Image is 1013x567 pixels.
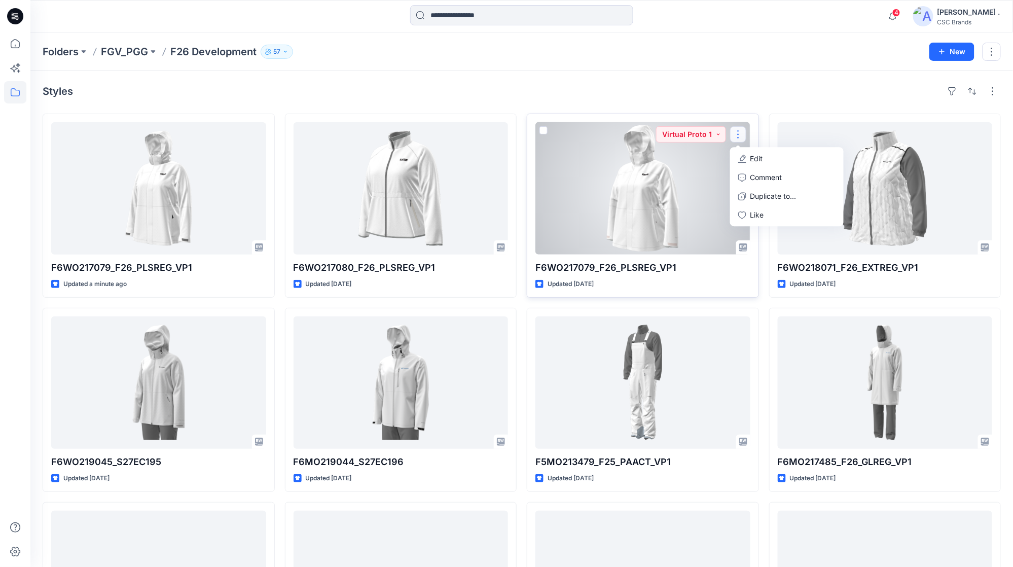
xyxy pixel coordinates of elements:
[273,46,280,57] p: 57
[778,261,993,275] p: F6WO218071_F26_EXTREG_VP1
[51,122,266,255] a: F6WO217079_F26_PLSREG_VP1
[778,316,993,449] a: F6MO217485_F26_GLREG_VP1
[294,316,509,449] a: F6MO219044_S27EC196
[51,316,266,449] a: F6WO219045_S27EC195
[43,85,73,97] h4: Styles
[790,473,836,484] p: Updated [DATE]
[101,45,148,59] a: FGV_PGG
[170,45,257,59] p: F26 Development
[51,261,266,275] p: F6WO217079_F26_PLSREG_VP1
[535,316,750,449] a: F5MO213479_F25_PAACT_VP1
[306,279,352,290] p: Updated [DATE]
[294,261,509,275] p: F6WO217080_F26_PLSREG_VP1
[294,455,509,469] p: F6MO219044_S27EC196
[750,172,782,183] p: Comment
[892,9,900,17] span: 4
[790,279,836,290] p: Updated [DATE]
[63,473,110,484] p: Updated [DATE]
[535,455,750,469] p: F5MO213479_F25_PAACT_VP1
[913,6,933,26] img: avatar
[937,6,1000,18] div: [PERSON_NAME] .
[548,279,594,290] p: Updated [DATE]
[535,261,750,275] p: F6WO217079_F26_PLSREG_VP1
[261,45,293,59] button: 57
[548,473,594,484] p: Updated [DATE]
[750,153,763,164] p: Edit
[750,191,797,201] p: Duplicate to...
[294,122,509,255] a: F6WO217080_F26_PLSREG_VP1
[778,122,993,255] a: F6WO218071_F26_EXTREG_VP1
[63,279,127,290] p: Updated a minute ago
[535,122,750,255] a: F6WO217079_F26_PLSREG_VP1
[51,455,266,469] p: F6WO219045_S27EC195
[937,18,1000,26] div: CSC Brands
[43,45,79,59] a: Folders
[306,473,352,484] p: Updated [DATE]
[732,149,842,168] a: Edit
[750,209,764,220] p: Like
[778,455,993,469] p: F6MO217485_F26_GLREG_VP1
[929,43,974,61] button: New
